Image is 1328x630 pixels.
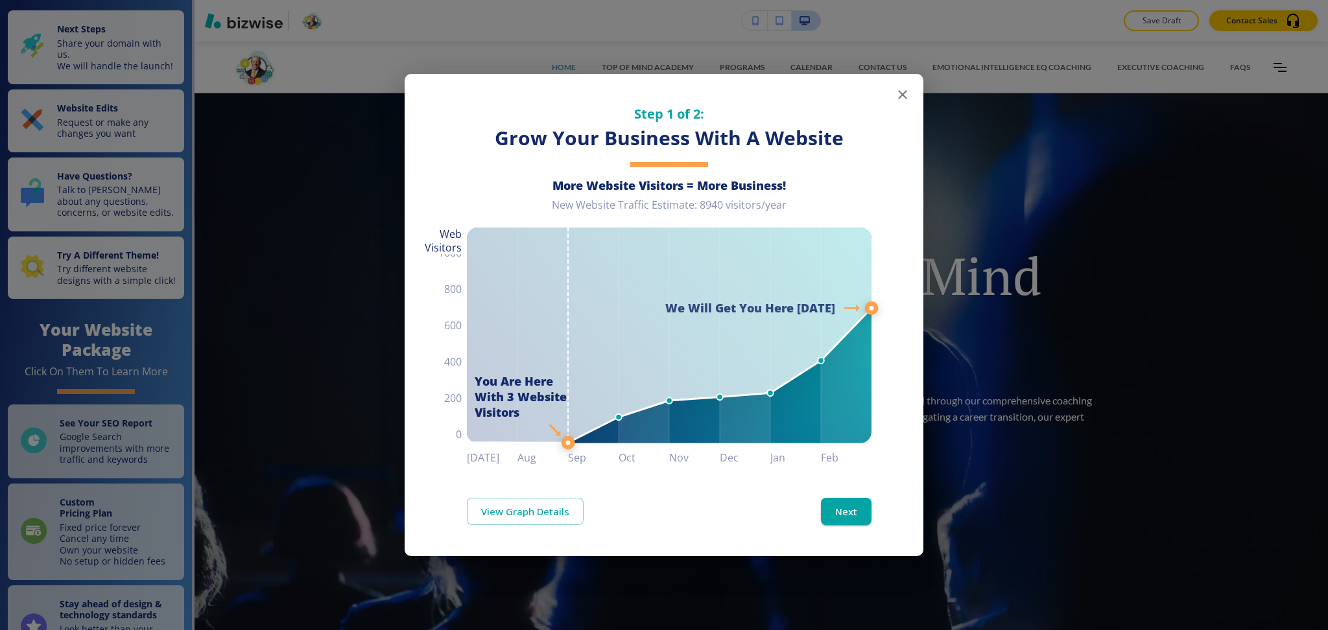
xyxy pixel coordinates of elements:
h6: Sep [568,449,619,467]
h6: Feb [821,449,871,467]
h6: Oct [619,449,669,467]
h5: Step 1 of 2: [467,105,871,122]
h6: Dec [720,449,770,467]
h6: Jan [770,449,821,467]
h6: Nov [669,449,720,467]
a: View Graph Details [467,498,584,525]
button: Next [821,498,871,525]
div: New Website Traffic Estimate: 8940 visitors/year [467,198,871,222]
h6: Aug [517,449,568,467]
h6: [DATE] [467,449,517,467]
h6: More Website Visitors = More Business! [467,178,871,193]
h3: Grow Your Business With A Website [467,125,871,152]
